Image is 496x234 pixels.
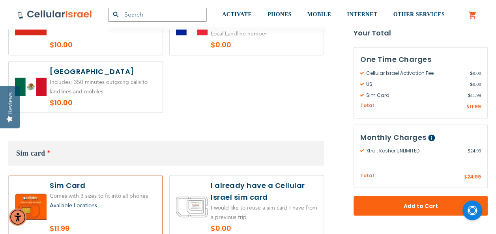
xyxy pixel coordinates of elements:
span: $ [468,92,470,99]
span: Monthly Charges [360,132,427,142]
span: Add to Cart [380,202,462,210]
span: Total [360,102,374,110]
span: Sim Card [360,92,468,99]
a: Available Locations [50,201,97,209]
span: PHONES [268,11,292,17]
img: Cellular Israel Logo [17,10,92,19]
span: ACTIVATE [222,11,252,17]
span: 0.00 [470,81,481,88]
span: US [360,81,470,88]
h3: One Time Charges [360,54,481,66]
span: 24.99 [467,173,481,180]
span: MOBILE [307,11,331,17]
span: $ [464,174,467,181]
span: 11.99 [470,103,481,110]
span: Total [360,172,374,180]
div: Accessibility Menu [9,208,26,226]
strong: Your Total [354,28,488,39]
span: $ [466,104,470,111]
span: $ [470,81,473,88]
input: Search [108,8,207,22]
span: 11.99 [468,92,481,99]
span: 24.99 [468,147,481,154]
span: INTERNET [347,11,377,17]
span: Xtra : Kosher UNLIMITED [360,147,468,154]
span: 0.00 [470,70,481,77]
span: $ [470,70,473,77]
div: Reviews [7,92,14,114]
span: Sim card [16,149,45,157]
span: Cellular Israel Activation Fee [360,70,470,77]
span: Help [428,135,435,141]
span: OTHER SERVICES [393,11,445,17]
span: $ [468,147,470,154]
button: Add to Cart [354,196,488,216]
